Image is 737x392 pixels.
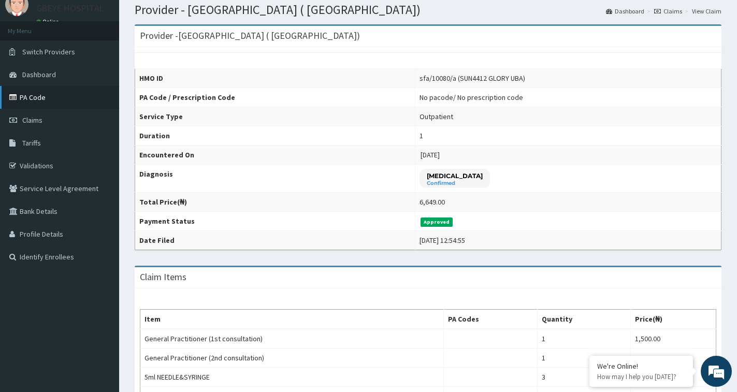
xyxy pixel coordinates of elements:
th: Total Price(₦) [135,193,415,212]
th: Date Filed [135,231,415,250]
a: Online [36,18,61,25]
th: Duration [135,126,415,146]
th: Encountered On [135,146,415,165]
span: Dashboard [22,70,56,79]
span: [DATE] [421,150,440,159]
a: Claims [654,7,682,16]
td: 1 [538,329,630,349]
div: Outpatient [420,111,453,122]
p: GBEYE HOSPITAL [36,4,104,13]
th: HMO ID [135,69,415,88]
span: Approved [421,217,453,227]
span: Claims [22,115,42,125]
a: View Claim [692,7,721,16]
div: sfa/10080/a (SUN4412 GLORY UBA) [420,73,525,83]
span: We're online! [60,130,143,235]
th: Item [140,310,444,329]
th: PA Codes [443,310,538,329]
a: Dashboard [606,7,644,16]
th: Service Type [135,107,415,126]
div: [DATE] 12:54:55 [420,235,465,245]
span: Tariffs [22,138,41,148]
th: Payment Status [135,212,415,231]
p: How may I help you today? [597,372,685,381]
td: 5ml NEEDLE&SYRINGE [140,368,444,387]
h3: Provider - [GEOGRAPHIC_DATA] ( [GEOGRAPHIC_DATA]) [140,31,360,40]
small: Confirmed [427,181,483,186]
img: d_794563401_company_1708531726252_794563401 [19,52,42,78]
span: Switch Providers [22,47,75,56]
div: No pacode / No prescription code [420,92,523,103]
h1: Provider - [GEOGRAPHIC_DATA] ( [GEOGRAPHIC_DATA]) [135,3,721,17]
div: Minimize live chat window [170,5,195,30]
p: [MEDICAL_DATA] [427,171,483,180]
h3: Claim Items [140,272,186,282]
th: Diagnosis [135,165,415,193]
th: PA Code / Prescription Code [135,88,415,107]
td: 3 [538,368,630,387]
td: 800.00 [630,349,716,368]
th: Quantity [538,310,630,329]
div: 1 [420,130,423,141]
td: General Practitioner (2nd consultation) [140,349,444,368]
th: Price(₦) [630,310,716,329]
div: We're Online! [597,361,685,371]
div: 6,649.00 [420,197,445,207]
td: General Practitioner (1st consultation) [140,329,444,349]
textarea: Type your message and hit 'Enter' [5,283,197,319]
td: 1 [538,349,630,368]
td: 1,500.00 [630,329,716,349]
div: Chat with us now [54,58,174,71]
